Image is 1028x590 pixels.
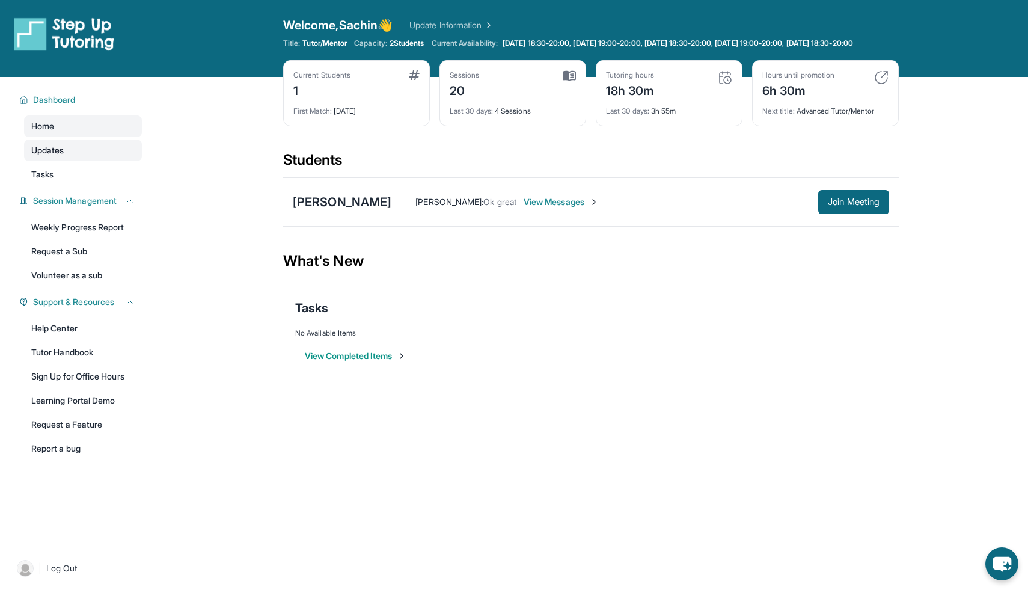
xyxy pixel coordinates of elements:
span: Next title : [762,106,795,115]
div: No Available Items [295,328,887,338]
a: Tutor Handbook [24,342,142,363]
span: Capacity: [354,38,387,48]
div: Tutoring hours [606,70,655,80]
a: Tasks [24,164,142,185]
a: Updates [24,140,142,161]
div: 3h 55m [606,99,732,116]
button: chat-button [985,547,1018,580]
span: First Match : [293,106,332,115]
div: Current Students [293,70,350,80]
button: Session Management [28,195,135,207]
span: Ok great [483,197,516,207]
a: Sign Up for Office Hours [24,366,142,387]
button: Join Meeting [818,190,889,214]
span: Welcome, Sachin 👋 [283,17,393,34]
a: Learning Portal Demo [24,390,142,411]
div: [DATE] [293,99,420,116]
img: Chevron-Right [589,197,599,207]
span: Tasks [31,168,54,180]
div: What's New [283,235,899,287]
a: Update Information [409,19,494,31]
img: card [874,70,889,85]
a: Help Center [24,318,142,339]
span: Session Management [33,195,117,207]
span: Last 30 days : [450,106,493,115]
a: Request a Feature [24,414,142,435]
span: Support & Resources [33,296,114,308]
a: Request a Sub [24,241,142,262]
a: Weekly Progress Report [24,217,142,238]
div: Hours until promotion [762,70,834,80]
a: Report a bug [24,438,142,459]
img: Chevron Right [482,19,494,31]
div: Advanced Tutor/Mentor [762,99,889,116]
div: Sessions [450,70,480,80]
a: Volunteer as a sub [24,265,142,286]
div: 18h 30m [606,80,655,99]
span: Current Availability: [432,38,498,48]
div: Students [283,150,899,177]
img: logo [14,17,114,51]
img: card [718,70,732,85]
span: Home [31,120,54,132]
span: View Messages [524,196,599,208]
span: [PERSON_NAME] : [415,197,483,207]
img: user-img [17,560,34,577]
button: Support & Resources [28,296,135,308]
img: card [563,70,576,81]
span: [DATE] 18:30-20:00, [DATE] 19:00-20:00, [DATE] 18:30-20:00, [DATE] 19:00-20:00, [DATE] 18:30-20:00 [503,38,853,48]
span: Updates [31,144,64,156]
img: card [409,70,420,80]
div: 1 [293,80,350,99]
div: 4 Sessions [450,99,576,116]
button: Dashboard [28,94,135,106]
div: 20 [450,80,480,99]
a: Home [24,115,142,137]
span: Dashboard [33,94,76,106]
span: | [38,561,41,576]
div: [PERSON_NAME] [293,194,391,210]
button: View Completed Items [305,350,406,362]
span: 2 Students [390,38,424,48]
span: Join Meeting [828,198,880,206]
a: [DATE] 18:30-20:00, [DATE] 19:00-20:00, [DATE] 18:30-20:00, [DATE] 19:00-20:00, [DATE] 18:30-20:00 [500,38,855,48]
span: Tasks [295,300,328,316]
span: Last 30 days : [606,106,649,115]
a: |Log Out [12,555,142,582]
div: 6h 30m [762,80,834,99]
span: Title: [283,38,300,48]
span: Tutor/Mentor [302,38,347,48]
span: Log Out [46,562,78,574]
